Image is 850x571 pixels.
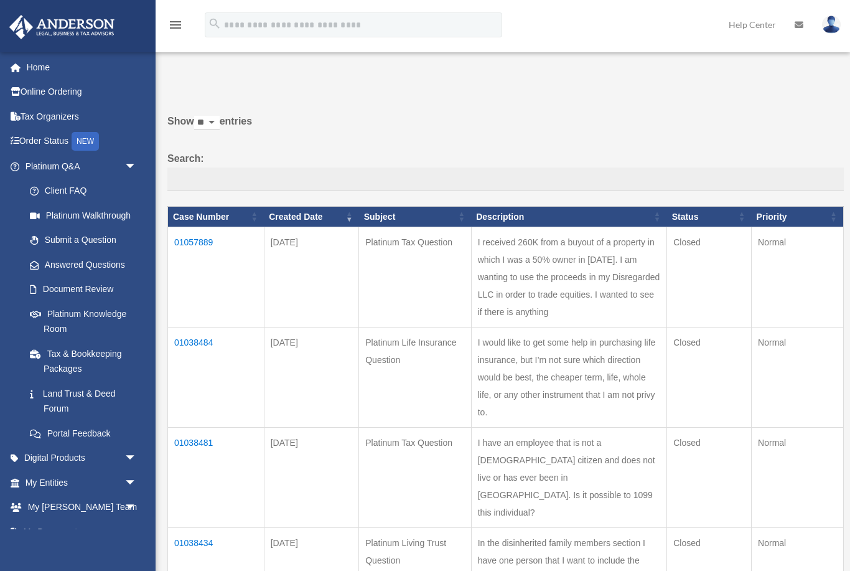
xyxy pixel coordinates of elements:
[17,301,149,341] a: Platinum Knowledge Room
[6,15,118,39] img: Anderson Advisors Platinum Portal
[17,228,149,253] a: Submit a Question
[667,328,752,428] td: Closed
[752,206,844,227] th: Priority: activate to sort column ascending
[167,150,844,191] label: Search:
[752,227,844,328] td: Normal
[208,17,222,31] i: search
[124,519,149,545] span: arrow_drop_down
[359,206,471,227] th: Subject: activate to sort column ascending
[72,132,99,151] div: NEW
[667,227,752,328] td: Closed
[17,252,143,277] a: Answered Questions
[168,428,264,528] td: 01038481
[168,328,264,428] td: 01038484
[359,428,471,528] td: Platinum Tax Question
[9,495,156,520] a: My [PERSON_NAME] Teamarrow_drop_down
[124,446,149,471] span: arrow_drop_down
[471,428,666,528] td: I have an employee that is not a [DEMOGRAPHIC_DATA] citizen and does not live or has ever been in...
[17,421,149,446] a: Portal Feedback
[667,428,752,528] td: Closed
[9,154,149,179] a: Platinum Q&Aarrow_drop_down
[17,277,149,302] a: Document Review
[17,203,149,228] a: Platinum Walkthrough
[359,328,471,428] td: Platinum Life Insurance Question
[264,328,359,428] td: [DATE]
[9,55,156,80] a: Home
[471,227,666,328] td: I received 260K from a buyout of a property in which I was a 50% owner in [DATE]. I am wanting to...
[9,446,156,471] a: Digital Productsarrow_drop_down
[168,17,183,32] i: menu
[264,227,359,328] td: [DATE]
[822,16,841,34] img: User Pic
[264,206,359,227] th: Created Date: activate to sort column ascending
[167,168,844,191] input: Search:
[17,381,149,421] a: Land Trust & Deed Forum
[359,227,471,328] td: Platinum Tax Question
[17,341,149,381] a: Tax & Bookkeeping Packages
[9,129,156,154] a: Order StatusNEW
[124,495,149,521] span: arrow_drop_down
[471,328,666,428] td: I would like to get some help in purchasing life insurance, but I’m not sure which direction woul...
[9,80,156,105] a: Online Ordering
[17,179,149,204] a: Client FAQ
[167,113,844,143] label: Show entries
[471,206,666,227] th: Description: activate to sort column ascending
[9,470,156,495] a: My Entitiesarrow_drop_down
[9,519,156,544] a: My Documentsarrow_drop_down
[168,227,264,328] td: 01057889
[124,470,149,496] span: arrow_drop_down
[752,328,844,428] td: Normal
[194,116,220,130] select: Showentries
[752,428,844,528] td: Normal
[168,206,264,227] th: Case Number: activate to sort column ascending
[264,428,359,528] td: [DATE]
[9,104,156,129] a: Tax Organizers
[667,206,752,227] th: Status: activate to sort column ascending
[124,154,149,179] span: arrow_drop_down
[168,22,183,32] a: menu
